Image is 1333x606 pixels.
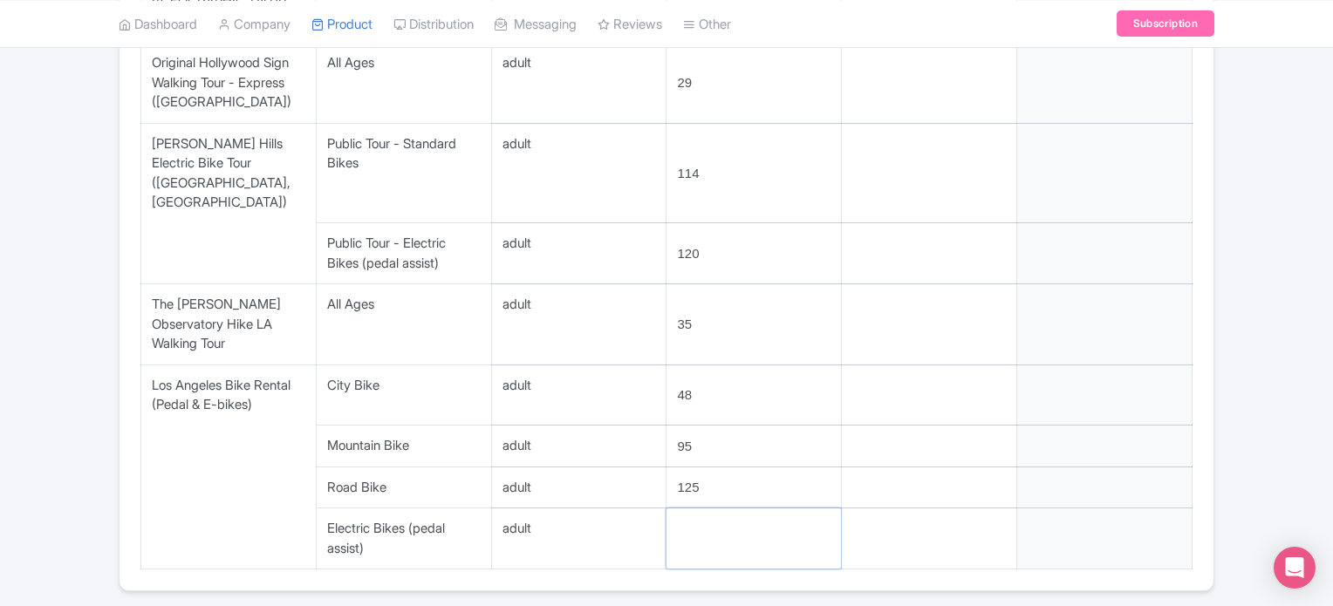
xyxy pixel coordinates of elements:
td: adult [491,364,666,426]
td: adult [491,426,666,467]
td: adult [491,43,666,124]
div: Open Intercom Messenger [1274,547,1316,589]
td: The [PERSON_NAME] Observatory Hike LA Walking Tour [141,284,317,365]
td: adult [491,466,666,508]
td: All Ages [316,284,491,365]
td: Public Tour - Electric Bikes (pedal assist) [316,223,491,284]
a: Subscription [1117,10,1214,37]
td: Public Tour - Standard Bikes [316,123,491,223]
td: Los Angeles Bike Rental (Pedal & E-bikes) [141,364,317,426]
td: City Bike [316,364,491,426]
td: adult [491,123,666,223]
td: adult [491,223,666,284]
td: All Ages [316,43,491,124]
td: Mountain Bike [316,426,491,467]
td: Electric Bikes (pedal assist) [316,508,491,569]
td: adult [491,284,666,365]
td: Original Hollywood Sign Walking Tour - Express ([GEOGRAPHIC_DATA]) [141,43,317,124]
td: adult [491,508,666,569]
td: [PERSON_NAME] Hills Electric Bike Tour ([GEOGRAPHIC_DATA], [GEOGRAPHIC_DATA]) [141,123,317,223]
td: Road Bike [316,466,491,508]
